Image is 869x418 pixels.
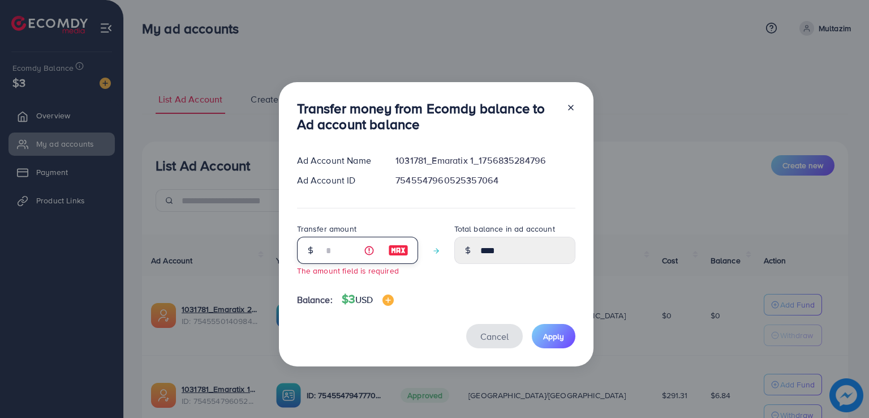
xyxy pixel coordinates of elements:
img: image [388,244,408,257]
label: Transfer amount [297,223,356,234]
button: Apply [532,324,575,348]
img: image [382,295,394,306]
label: Total balance in ad account [454,223,555,234]
div: 7545547960525357064 [386,174,584,187]
small: The amount field is required [297,265,399,276]
span: Balance: [297,293,333,306]
div: Ad Account ID [288,174,387,187]
button: Cancel [466,324,523,348]
div: Ad Account Name [288,154,387,167]
span: USD [355,293,373,306]
span: Cancel [480,330,509,343]
div: 1031781_Emaratix 1_1756835284796 [386,154,584,167]
span: Apply [543,331,564,342]
h4: $3 [342,292,394,306]
h3: Transfer money from Ecomdy balance to Ad account balance [297,100,557,133]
